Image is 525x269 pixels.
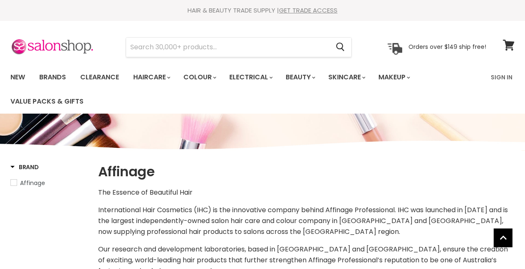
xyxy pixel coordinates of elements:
ul: Main menu [4,65,486,114]
a: Makeup [372,69,415,86]
a: Value Packs & Gifts [4,93,90,110]
input: Search [126,38,329,57]
h3: Brand [10,163,39,171]
span: Our research and development laboratories, based in [GEOGRAPHIC_DATA] and [GEOGRAPHIC_DATA], ensu... [98,244,508,265]
a: Skincare [322,69,370,86]
a: New [4,69,31,86]
span: Affinage [20,179,45,187]
a: Clearance [74,69,125,86]
a: Colour [177,69,221,86]
form: Product [126,37,352,57]
a: Electrical [223,69,278,86]
button: Search [329,38,351,57]
a: GET TRADE ACCESS [279,6,337,15]
a: Beauty [279,69,320,86]
p: Orders over $149 ship free! [408,43,486,51]
a: Haircare [127,69,175,86]
p: The Essence of Beautiful Hair [98,187,515,198]
a: Affinage [10,178,88,188]
h1: Affinage [98,163,515,180]
a: Sign In [486,69,517,86]
a: Brands [33,69,72,86]
span: International Hair Cosmetics (IHC) is the innovative company behind Affinage Professional. IHC wa... [98,205,508,236]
